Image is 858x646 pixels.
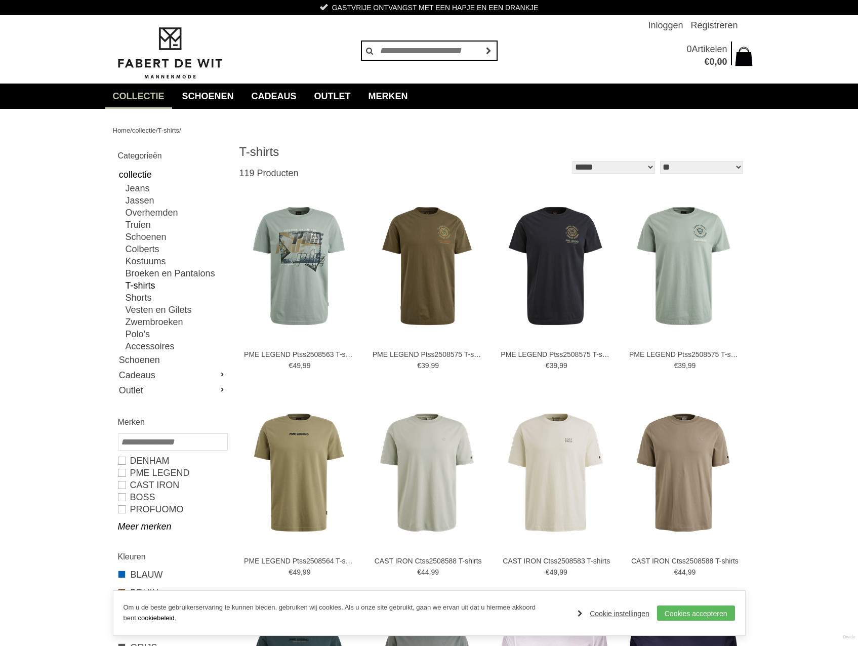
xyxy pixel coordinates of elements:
[239,413,358,532] img: PME LEGEND Ptss2508564 T-shirts
[118,149,227,162] h2: Categorieën
[714,57,717,67] span: ,
[678,568,686,576] span: 44
[126,328,227,340] a: Polo's
[367,413,486,532] img: CAST IRON Ctss2508588 T-shirts
[126,279,227,292] a: T-shirts
[118,352,227,368] a: Schoenen
[118,416,227,428] h2: Merken
[307,84,358,109] a: Outlet
[239,144,493,159] h1: T-shirts
[429,568,431,576] span: ,
[244,350,355,359] a: PME LEGEND Ptss2508563 T-shirts
[156,127,158,134] span: /
[678,361,686,370] span: 39
[843,631,855,643] a: Divide
[303,568,311,576] span: 99
[118,568,227,581] a: BLAUW
[239,168,299,178] span: 119 Producten
[118,167,227,182] a: collectie
[688,361,696,370] span: 99
[126,219,227,231] a: Truien
[431,568,439,576] span: 99
[559,361,567,370] span: 99
[624,413,743,532] img: CAST IRON Ctss2508588 T-shirts
[293,361,301,370] span: 49
[126,231,227,243] a: Schoenen
[118,479,227,491] a: CAST IRON
[624,207,743,326] img: PME LEGEND Ptss2508575 T-shirts
[557,361,559,370] span: ,
[421,361,429,370] span: 39
[691,44,727,54] span: Artikelen
[126,207,227,219] a: Overhemden
[686,568,688,576] span: ,
[496,207,615,326] img: PME LEGEND Ptss2508575 T-shirts
[429,361,431,370] span: ,
[126,243,227,255] a: Colberts
[118,550,227,563] h2: Kleuren
[126,304,227,316] a: Vesten en Gilets
[130,127,132,134] span: /
[126,267,227,279] a: Broeken en Pantalons
[118,491,227,503] a: BOSS
[704,57,709,67] span: €
[559,568,567,576] span: 99
[132,127,156,134] a: collectie
[688,568,696,576] span: 99
[629,556,741,566] a: CAST IRON Ctss2508588 T-shirts
[361,84,416,109] a: Merken
[496,413,615,532] img: CAST IRON Ctss2508583 T-shirts
[501,556,612,566] a: CAST IRON Ctss2508583 T-shirts
[126,194,227,207] a: Jassen
[138,614,174,622] a: cookiebeleid
[175,84,241,109] a: Schoenen
[550,361,558,370] span: 39
[421,568,429,576] span: 44
[118,383,227,398] a: Outlet
[303,361,311,370] span: 99
[690,15,738,35] a: Registreren
[301,568,303,576] span: ,
[244,556,355,566] a: PME LEGEND Ptss2508564 T-shirts
[674,361,678,370] span: €
[373,350,484,359] a: PME LEGEND Ptss2508575 T-shirts
[431,361,439,370] span: 99
[244,84,304,109] a: Cadeaus
[629,350,741,359] a: PME LEGEND Ptss2508575 T-shirts
[118,368,227,383] a: Cadeaus
[118,455,227,467] a: DENHAM
[648,15,683,35] a: Inloggen
[239,207,358,326] img: PME LEGEND Ptss2508563 T-shirts
[709,57,714,67] span: 0
[373,556,484,566] a: CAST IRON Ctss2508588 T-shirts
[289,568,293,576] span: €
[546,568,550,576] span: €
[301,361,303,370] span: ,
[686,44,691,54] span: 0
[126,255,227,267] a: Kostuums
[686,361,688,370] span: ,
[293,568,301,576] span: 49
[550,568,558,576] span: 49
[124,602,568,624] p: Om u de beste gebruikerservaring te kunnen bieden, gebruiken wij cookies. Als u onze site gebruik...
[367,207,486,326] img: PME LEGEND Ptss2508575 T-shirts
[118,503,227,515] a: PROFUOMO
[126,182,227,194] a: Jeans
[113,127,131,134] a: Home
[578,606,649,621] a: Cookie instellingen
[126,316,227,328] a: Zwembroeken
[417,361,421,370] span: €
[657,605,735,621] a: Cookies accepteren
[557,568,559,576] span: ,
[113,26,227,80] img: Fabert de Wit
[501,350,612,359] a: PME LEGEND Ptss2508575 T-shirts
[105,84,172,109] a: collectie
[126,340,227,352] a: Accessoires
[118,520,227,533] a: Meer merken
[417,568,421,576] span: €
[157,127,179,134] a: T-shirts
[289,361,293,370] span: €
